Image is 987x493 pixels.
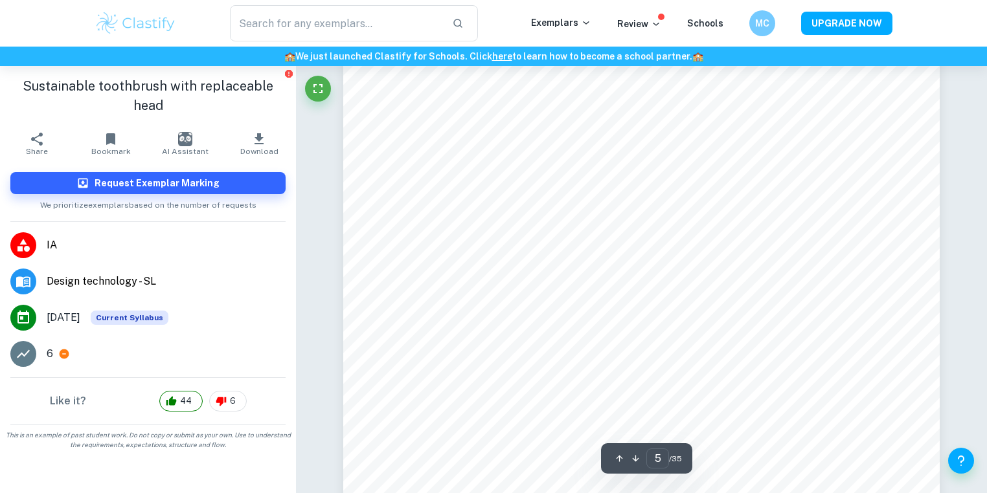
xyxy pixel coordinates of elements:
h6: Request Exemplar Marking [95,176,220,190]
span: 44 [173,395,199,408]
h1: Sustainable toothbrush with replaceable head [10,76,286,115]
span: Design technology - SL [47,274,286,289]
button: MC [749,10,775,36]
h6: We just launched Clastify for Schools. Click to learn how to become a school partner. [3,49,984,63]
span: 6 [223,395,243,408]
div: 6 [209,391,247,411]
button: AI Assistant [148,126,222,162]
button: Fullscreen [305,76,331,102]
p: 6 [47,346,53,362]
span: Bookmark [91,147,131,156]
h6: MC [755,16,770,30]
p: Exemplars [531,16,591,30]
div: 44 [159,391,203,411]
input: Search for any exemplars... [230,5,442,41]
span: 🏫 [692,51,703,61]
span: We prioritize exemplars based on the number of requests [40,194,256,211]
span: AI Assistant [162,147,209,156]
span: [DATE] [47,310,80,325]
a: Schools [687,18,723,28]
button: Request Exemplar Marking [10,172,286,194]
button: Help and Feedback [948,448,974,474]
a: here [492,51,512,61]
button: Bookmark [74,126,148,162]
p: Review [617,17,661,31]
span: Current Syllabus [91,311,168,325]
span: / 35 [669,453,682,465]
span: Download [240,147,278,156]
div: This exemplar is based on the current syllabus. Feel free to refer to it for inspiration/ideas wh... [91,311,168,325]
span: 🏫 [284,51,295,61]
span: This is an example of past student work. Do not copy or submit as your own. Use to understand the... [5,430,291,450]
button: Download [222,126,296,162]
img: AI Assistant [178,132,192,146]
span: Share [26,147,48,156]
button: UPGRADE NOW [801,12,892,35]
button: Report issue [284,69,293,78]
span: IA [47,237,286,253]
h6: Like it? [50,393,86,409]
img: Clastify logo [95,10,177,36]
